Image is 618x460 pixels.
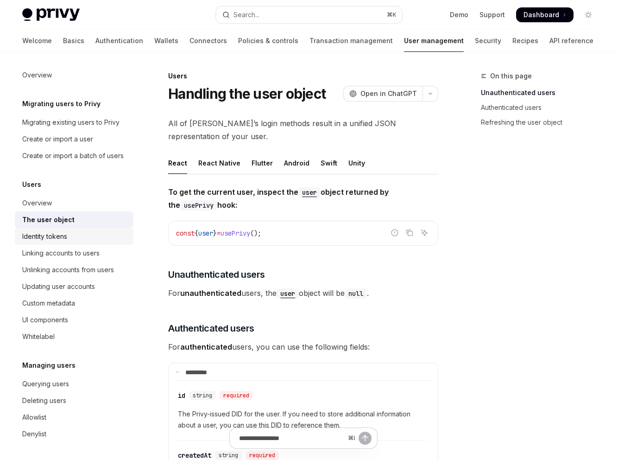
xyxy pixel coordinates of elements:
span: Authenticated users [168,322,254,335]
a: user [277,288,299,298]
button: Ask AI [418,227,430,239]
code: usePrivy [180,200,217,211]
strong: To get the current user, inspect the object returned by the hook: [168,187,389,210]
a: Overview [15,195,133,211]
a: Policies & controls [238,30,298,52]
div: UI components [22,314,68,326]
a: The user object [15,211,133,228]
div: Linking accounts to users [22,248,100,259]
a: Querying users [15,376,133,392]
a: Migrating existing users to Privy [15,114,133,131]
span: user [198,229,213,237]
div: Swift [321,152,337,174]
a: Denylist [15,426,133,442]
a: Transaction management [309,30,393,52]
span: } [213,229,217,237]
a: Unauthenticated users [481,85,603,100]
a: Security [475,30,501,52]
a: Wallets [154,30,178,52]
div: Migrating existing users to Privy [22,117,120,128]
a: User management [404,30,464,52]
a: API reference [549,30,593,52]
div: Updating user accounts [22,281,95,292]
div: React Native [198,152,240,174]
a: Demo [450,10,468,19]
strong: unauthenticated [180,288,241,298]
span: Unauthenticated users [168,268,265,281]
a: Refreshing the user object [481,115,603,130]
div: required [220,391,253,400]
a: Dashboard [516,7,574,22]
h5: Managing users [22,360,76,371]
a: Allowlist [15,409,133,426]
span: const [176,229,195,237]
a: Linking accounts to users [15,245,133,262]
span: The Privy-issued DID for the user. If you need to store additional information about a user, you ... [178,409,429,431]
button: Open in ChatGPT [343,86,423,102]
a: Authenticated users [481,100,603,115]
span: For users, you can use the following fields: [168,340,438,353]
div: Overview [22,198,52,209]
code: null [345,288,367,299]
div: Allowlist [22,412,46,423]
span: Open in ChatGPT [360,89,417,98]
div: Android [284,152,309,174]
div: Unity [348,152,365,174]
a: Deleting users [15,392,133,409]
a: Welcome [22,30,52,52]
a: Recipes [512,30,538,52]
a: Custom metadata [15,295,133,312]
a: user [298,187,321,197]
div: id [178,391,185,400]
div: Denylist [22,428,46,440]
h1: Handling the user object [168,85,326,102]
a: Updating user accounts [15,278,133,295]
a: Identity tokens [15,228,133,245]
a: UI components [15,312,133,328]
img: light logo [22,8,80,21]
a: Unlinking accounts from users [15,262,133,278]
div: Overview [22,70,52,81]
div: Whitelabel [22,331,55,342]
button: Toggle dark mode [581,7,596,22]
a: Connectors [189,30,227,52]
div: Create or import a batch of users [22,150,124,161]
a: Overview [15,67,133,83]
button: Report incorrect code [389,227,401,239]
span: On this page [490,70,532,82]
h5: Migrating users to Privy [22,98,101,109]
button: Open search [216,6,402,23]
div: Unlinking accounts from users [22,264,114,275]
span: usePrivy [221,229,250,237]
div: Users [168,71,438,81]
span: ⌘ K [387,11,397,19]
div: The user object [22,214,75,225]
code: user [298,187,321,198]
a: Support [479,10,505,19]
a: Create or import a batch of users [15,147,133,164]
button: Copy the contents from the code block [404,227,416,239]
div: Create or import a user [22,134,93,145]
span: = [217,229,221,237]
h5: Users [22,179,41,190]
div: Deleting users [22,395,66,406]
div: Identity tokens [22,231,67,242]
div: Flutter [252,152,273,174]
button: Send message [359,432,372,445]
span: All of [PERSON_NAME]’s login methods result in a unified JSON representation of your user. [168,117,438,143]
a: Create or import a user [15,131,133,147]
a: Whitelabel [15,328,133,345]
span: string [193,392,212,399]
span: Dashboard [523,10,559,19]
strong: authenticated [180,342,232,351]
div: Search... [233,9,259,20]
a: Authentication [95,30,143,52]
span: { [195,229,198,237]
span: (); [250,229,261,237]
span: For users, the object will be . [168,287,438,300]
input: Ask a question... [239,428,344,448]
a: Basics [63,30,84,52]
code: user [277,288,299,299]
div: Custom metadata [22,298,75,309]
div: React [168,152,187,174]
